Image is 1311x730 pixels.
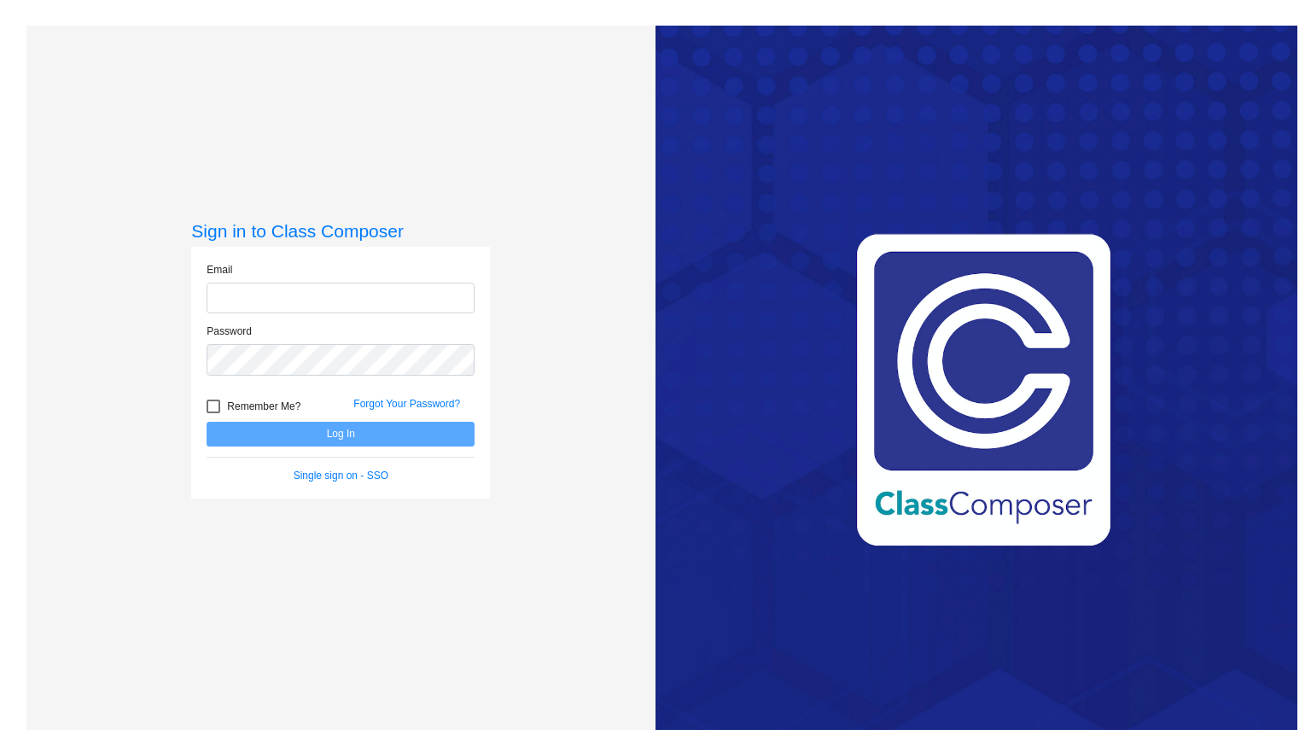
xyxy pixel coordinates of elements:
h3: Sign in to Class Composer [191,220,490,242]
span: Remember Me? [227,396,300,417]
a: Single sign on - SSO [294,470,388,482]
label: Email [207,262,232,277]
a: Forgot Your Password? [353,398,460,410]
button: Log In [207,422,475,447]
label: Password [207,324,252,339]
